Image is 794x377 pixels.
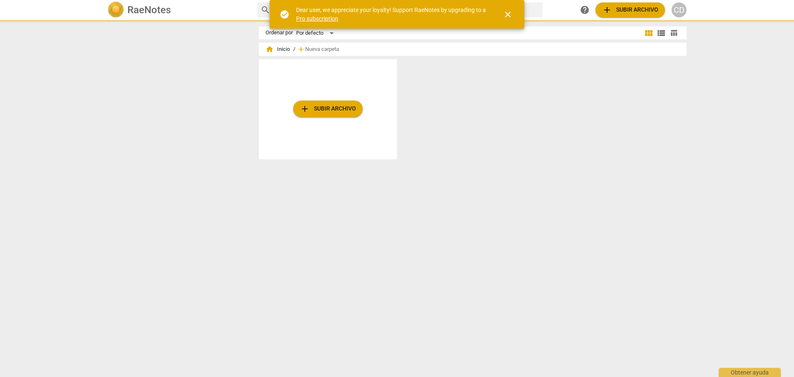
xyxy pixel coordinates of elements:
[670,29,678,37] span: table_chart
[265,45,274,53] span: home
[655,27,667,39] button: Lista
[580,5,590,15] span: help
[293,46,295,53] span: /
[293,101,363,117] button: Subir
[719,368,781,377] div: Obtener ayuda
[108,2,124,18] img: Logo
[296,26,337,40] div: Por defecto
[265,30,293,36] div: Ordenar por
[296,15,338,22] a: Pro subscription
[498,5,518,24] button: Cerrar
[577,2,592,17] a: Obtener ayuda
[265,45,290,53] span: Inicio
[602,5,612,15] span: add
[297,45,305,53] span: add
[595,2,665,17] button: Subir
[280,10,289,19] span: check_circle
[300,104,310,114] span: add
[503,10,513,19] span: close
[643,27,655,39] button: Cuadrícula
[296,6,488,23] div: Dear user, we appreciate your loyalty! Support RaeNotes by upgrading to a
[305,46,339,53] span: Nueva carpeta
[108,2,251,18] a: LogoRaeNotes
[261,5,270,15] span: search
[300,104,356,114] span: Subir archivo
[672,2,686,17] button: CD
[644,28,654,38] span: view_module
[127,4,171,16] h2: RaeNotes
[656,28,666,38] span: view_list
[602,5,658,15] span: Subir archivo
[667,27,680,39] button: Tabla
